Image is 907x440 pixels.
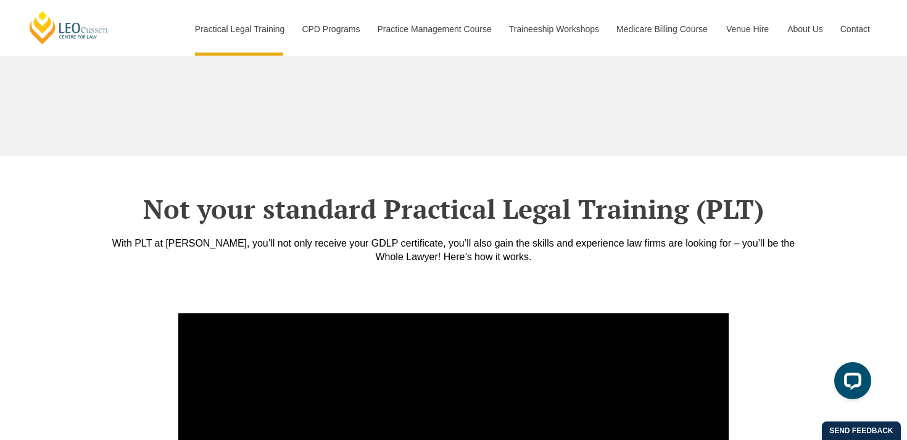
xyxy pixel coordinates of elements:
[28,10,110,45] a: [PERSON_NAME] Centre for Law
[102,237,805,264] div: With PLT at [PERSON_NAME], you’ll not only receive your GDLP certificate, you’ll also gain the sk...
[778,2,831,56] a: About Us
[607,2,717,56] a: Medicare Billing Course
[500,2,607,56] a: Traineeship Workshops
[717,2,778,56] a: Venue Hire
[102,193,805,224] h2: Not your standard Practical Legal Training (PLT)
[824,357,876,409] iframe: LiveChat chat widget
[186,2,293,56] a: Practical Legal Training
[831,2,879,56] a: Contact
[368,2,500,56] a: Practice Management Course
[292,2,368,56] a: CPD Programs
